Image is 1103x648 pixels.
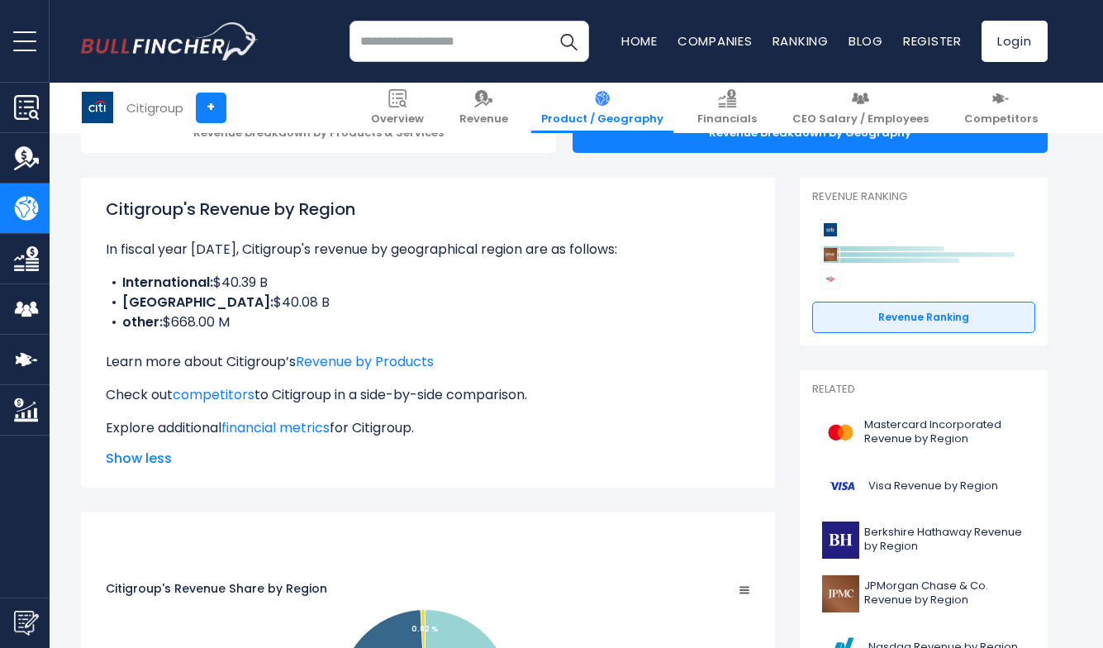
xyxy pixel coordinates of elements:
a: Blog [849,32,883,50]
a: JPMorgan Chase & Co. Revenue by Region [812,571,1035,617]
div: Revenue breakdown by Geography [573,113,1048,153]
img: C logo [82,92,113,123]
a: Competitors [954,83,1048,133]
a: Visa Revenue by Region [812,464,1035,509]
button: Search [548,21,589,62]
img: Citigroup competitors logo [820,220,840,240]
a: financial metrics [221,418,330,437]
span: JPMorgan Chase & Co. Revenue by Region [864,579,1025,607]
a: CEO Salary / Employees [782,83,939,133]
span: Overview [371,112,424,126]
img: JPMorgan Chase & Co. competitors logo [820,245,840,264]
span: Visa Revenue by Region [868,479,998,493]
img: MA logo [822,414,859,451]
b: International: [122,273,213,292]
div: Revenue breakdown by Products & Services [81,113,556,153]
tspan: Citigroup's Revenue Share by Region [106,580,327,597]
p: Revenue Ranking [812,190,1035,204]
a: Mastercard Incorporated Revenue by Region [812,410,1035,455]
span: Mastercard Incorporated Revenue by Region [864,418,1025,446]
b: other: [122,312,163,331]
span: Berkshire Hathaway Revenue by Region [864,526,1025,554]
span: CEO Salary / Employees [792,112,929,126]
div: Citigroup [126,98,183,117]
a: Register [903,32,962,50]
p: Related [812,383,1035,397]
p: In fiscal year [DATE], Citigroup's revenue by geographical region are as follows: [106,240,750,260]
a: + [196,93,226,123]
li: $40.39 B [106,273,750,293]
p: Learn more about Citigroup’s [106,352,750,372]
span: Show less [106,449,750,469]
span: Competitors [964,112,1038,126]
a: Revenue by Products [296,352,434,371]
p: Explore additional for Citigroup. [106,418,750,438]
li: $668.00 M [106,312,750,332]
a: Financials [687,83,767,133]
span: Revenue [459,112,508,126]
a: competitors [173,385,254,404]
a: Go to homepage [81,22,259,60]
a: Home [621,32,658,50]
img: BRK-B logo [822,522,859,559]
img: V logo [822,468,863,505]
a: Overview [361,83,434,133]
img: Bank of America Corporation competitors logo [820,269,840,289]
span: Financials [697,112,757,126]
a: Revenue Ranking [812,302,1035,333]
b: [GEOGRAPHIC_DATA]: [122,293,273,312]
span: Product / Geography [541,112,663,126]
a: Revenue [449,83,518,133]
text: 0.82 % [411,623,438,634]
img: JPM logo [822,575,859,612]
li: $40.08 B [106,293,750,312]
a: Ranking [773,32,829,50]
p: Check out to Citigroup in a side-by-side comparison. [106,385,750,405]
a: Product / Geography [531,83,673,133]
h1: Citigroup's Revenue by Region [106,197,750,222]
img: bullfincher logo [81,22,259,60]
a: Companies [677,32,753,50]
a: Berkshire Hathaway Revenue by Region [812,517,1035,563]
a: Login [982,21,1048,62]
